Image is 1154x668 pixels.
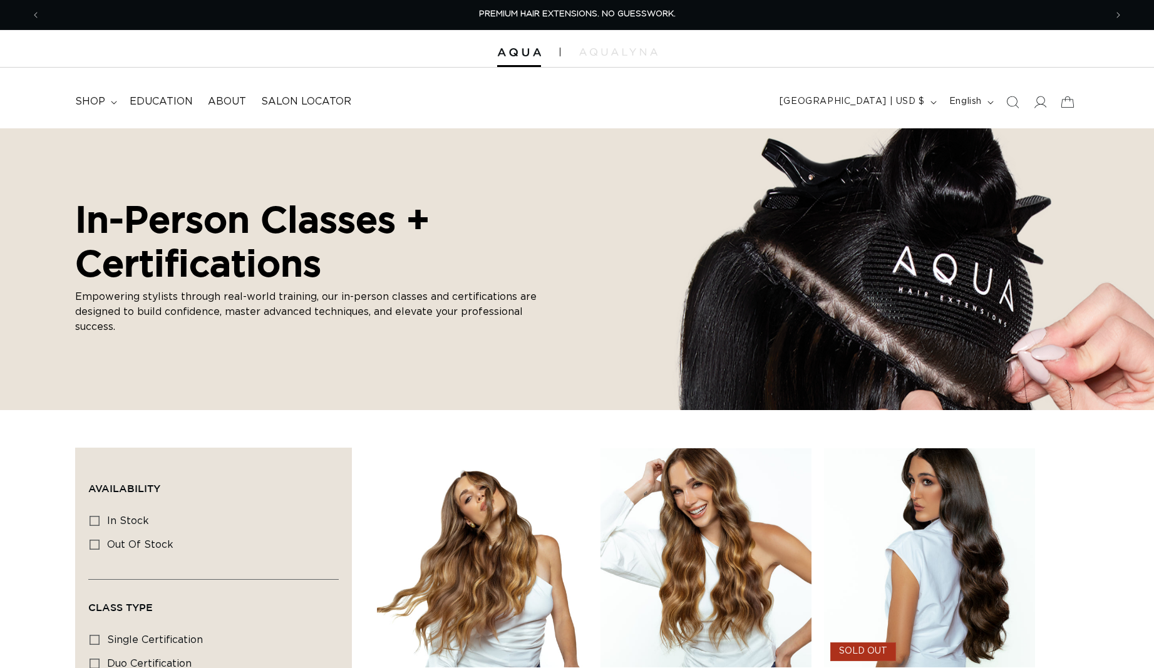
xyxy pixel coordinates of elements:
span: Out of stock [107,540,173,550]
button: English [942,90,999,114]
a: Salon Locator [254,88,359,116]
span: Class Type [88,602,153,613]
a: Education [122,88,200,116]
span: Salon Locator [261,95,351,108]
span: Education [130,95,193,108]
a: About [200,88,254,116]
span: shop [75,95,105,108]
img: aqualyna.com [579,48,657,56]
span: Availability [88,483,160,494]
span: In stock [107,516,149,526]
h2: In-Person Classes + Certifications [75,197,551,284]
summary: Availability (0 selected) [88,461,339,506]
summary: Class Type (0 selected) [88,580,339,625]
button: [GEOGRAPHIC_DATA] | USD $ [772,90,942,114]
span: [GEOGRAPHIC_DATA] | USD $ [780,95,925,108]
span: PREMIUM HAIR EXTENSIONS. NO GUESSWORK. [479,10,676,18]
summary: Search [999,88,1026,116]
img: Aqua Hair Extensions [497,48,541,57]
span: single certification [107,635,203,645]
summary: shop [68,88,122,116]
span: English [949,95,982,108]
button: Next announcement [1105,3,1132,27]
button: Previous announcement [22,3,49,27]
p: Empowering stylists through real-world training, our in-person classes and certifications are des... [75,290,551,335]
span: About [208,95,246,108]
